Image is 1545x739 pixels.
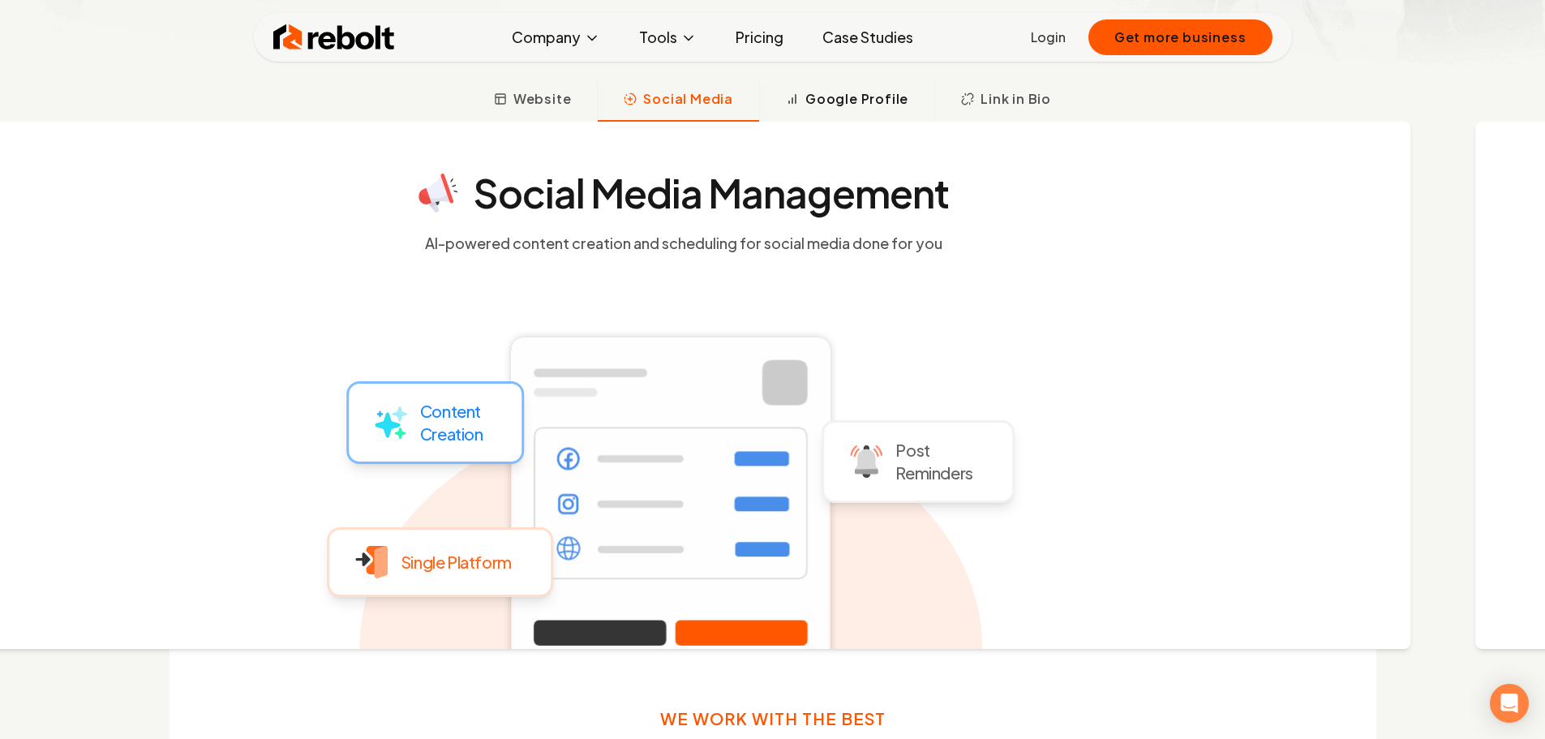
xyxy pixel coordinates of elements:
[468,79,598,122] button: Website
[981,89,1051,109] span: Link in Bio
[513,89,572,109] span: Website
[805,89,908,109] span: Google Profile
[597,79,759,122] button: Social Media
[809,21,926,54] a: Case Studies
[273,21,395,54] img: Rebolt Logo
[895,439,972,484] p: Post Reminders
[474,174,949,213] h4: Social Media Management
[1031,28,1066,47] a: Login
[660,707,886,730] h3: We work with the best
[643,89,733,109] span: Social Media
[759,79,934,122] button: Google Profile
[401,551,512,574] p: Single Platform
[1490,684,1529,723] div: Open Intercom Messenger
[626,21,710,54] button: Tools
[723,21,796,54] a: Pricing
[420,400,483,445] p: Content Creation
[499,21,613,54] button: Company
[934,79,1077,122] button: Link in Bio
[1088,19,1272,55] button: Get more business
